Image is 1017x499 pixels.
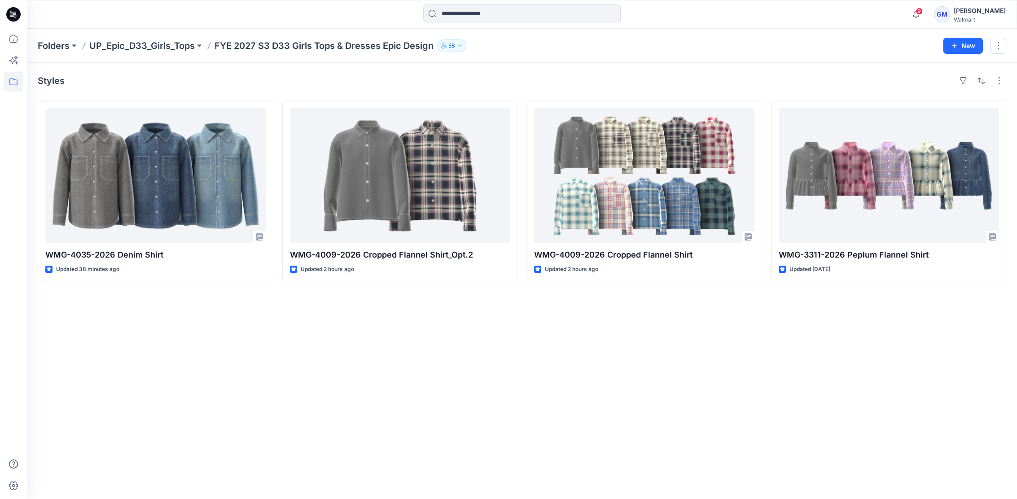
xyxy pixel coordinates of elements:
[545,265,598,274] p: Updated 2 hours ago
[301,265,354,274] p: Updated 2 hours ago
[534,249,754,261] p: WMG-4009-2026 Cropped Flannel Shirt
[954,16,1006,23] div: Walmart
[38,75,65,86] h4: Styles
[45,249,266,261] p: WMG-4035-2026 Denim Shirt
[954,5,1006,16] div: [PERSON_NAME]
[943,38,983,54] button: New
[290,108,510,243] a: WMG-4009-2026 Cropped Flannel Shirt_Opt.2
[45,108,266,243] a: WMG-4035-2026 Denim Shirt
[215,39,434,52] p: FYE 2027 S3 D33 Girls Tops & Dresses Epic Design
[290,249,510,261] p: WMG-4009-2026 Cropped Flannel Shirt_Opt.2
[779,108,999,243] a: WMG-3311-2026 Peplum Flannel Shirt
[916,8,923,15] span: 9
[56,265,119,274] p: Updated 38 minutes ago
[934,6,950,22] div: GM
[89,39,195,52] a: UP_Epic_D33_Girls_Tops
[779,249,999,261] p: WMG-3311-2026 Peplum Flannel Shirt
[437,39,466,52] button: 58
[534,108,754,243] a: WMG-4009-2026 Cropped Flannel Shirt
[448,41,455,51] p: 58
[789,265,830,274] p: Updated [DATE]
[38,39,70,52] a: Folders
